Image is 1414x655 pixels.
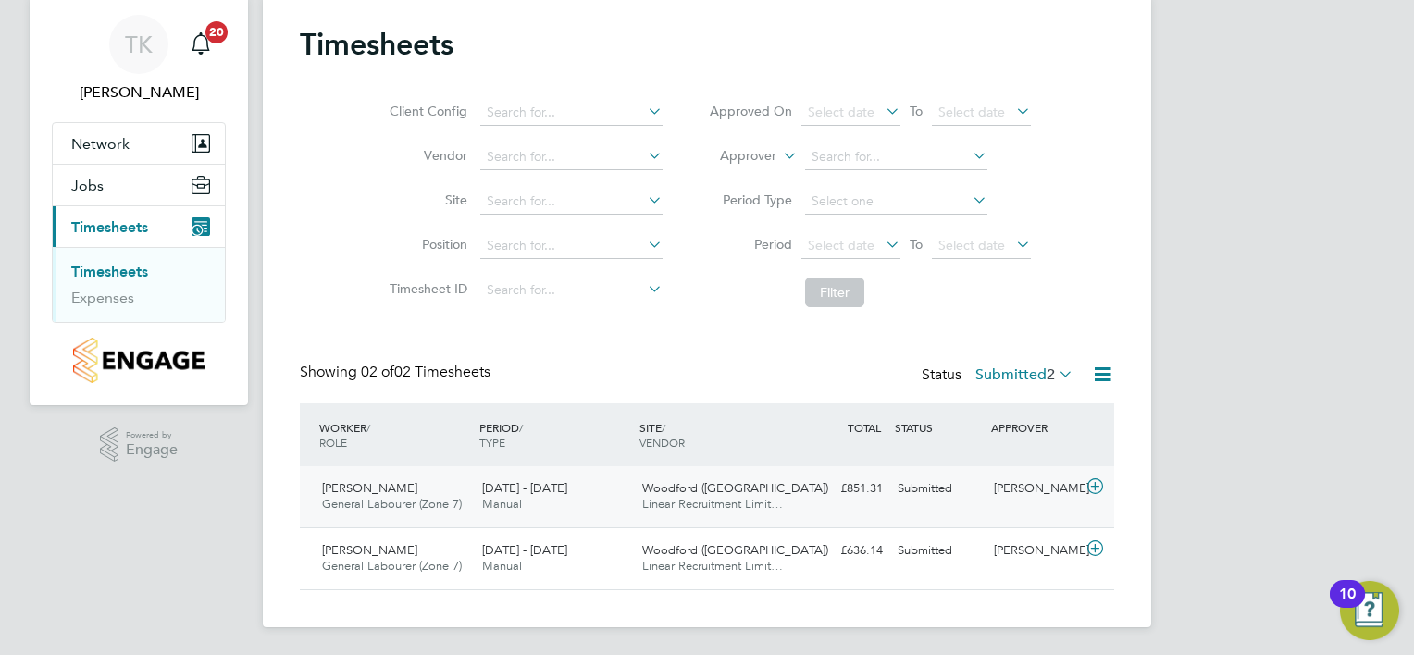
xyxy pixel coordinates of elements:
div: Timesheets [53,247,225,322]
span: Timesheets [71,218,148,236]
label: Submitted [975,365,1073,384]
a: Powered byEngage [100,427,179,463]
span: Engage [126,442,178,458]
div: 10 [1339,594,1356,618]
span: / [519,420,523,435]
span: Network [71,135,130,153]
span: ROLE [319,435,347,450]
span: TYPE [479,435,505,450]
label: Position [384,236,467,253]
span: 2 [1047,365,1055,384]
button: Open Resource Center, 10 new notifications [1340,581,1399,640]
input: Search for... [480,278,663,303]
button: Filter [805,278,864,307]
span: Woodford ([GEOGRAPHIC_DATA]) [642,480,828,496]
span: Select date [808,104,874,120]
span: To [904,232,928,256]
span: TOTAL [848,420,881,435]
span: TK [125,32,153,56]
span: [DATE] - [DATE] [482,542,567,558]
span: To [904,99,928,123]
span: 02 of [361,363,394,381]
div: £851.31 [794,474,890,504]
span: 02 Timesheets [361,363,490,381]
div: [PERSON_NAME] [986,474,1083,504]
div: PERIOD [475,411,635,459]
span: Manual [482,558,522,574]
span: Woodford ([GEOGRAPHIC_DATA]) [642,542,828,558]
span: Manual [482,496,522,512]
span: [PERSON_NAME] [322,480,417,496]
h2: Timesheets [300,26,453,63]
span: [DATE] - [DATE] [482,480,567,496]
label: Site [384,192,467,208]
input: Select one [805,189,987,215]
a: Go to home page [52,338,226,383]
div: WORKER [315,411,475,459]
label: Approved On [709,103,792,119]
a: 20 [182,15,219,74]
div: Submitted [890,536,986,566]
button: Timesheets [53,206,225,247]
div: £636.14 [794,536,890,566]
span: Jobs [71,177,104,194]
span: Select date [938,237,1005,253]
input: Search for... [480,189,663,215]
span: Tony Kavanagh [52,81,226,104]
span: General Labourer (Zone 7) [322,496,462,512]
div: Status [922,363,1077,389]
span: Select date [808,237,874,253]
a: Timesheets [71,263,148,280]
span: General Labourer (Zone 7) [322,558,462,574]
button: Jobs [53,165,225,205]
label: Approver [693,147,776,166]
label: Client Config [384,103,467,119]
div: Submitted [890,474,986,504]
span: [PERSON_NAME] [322,542,417,558]
span: / [366,420,370,435]
input: Search for... [805,144,987,170]
div: [PERSON_NAME] [986,536,1083,566]
div: STATUS [890,411,986,444]
img: countryside-properties-logo-retina.png [73,338,204,383]
span: Select date [938,104,1005,120]
input: Search for... [480,233,663,259]
label: Timesheet ID [384,280,467,297]
span: / [662,420,665,435]
label: Period [709,236,792,253]
div: SITE [635,411,795,459]
label: Period Type [709,192,792,208]
div: APPROVER [986,411,1083,444]
span: Linear Recruitment Limit… [642,558,783,574]
span: VENDOR [639,435,685,450]
label: Vendor [384,147,467,164]
input: Search for... [480,144,663,170]
span: 20 [205,21,228,43]
input: Search for... [480,100,663,126]
button: Network [53,123,225,164]
div: Showing [300,363,494,382]
span: Powered by [126,427,178,443]
a: Expenses [71,289,134,306]
a: TK[PERSON_NAME] [52,15,226,104]
span: Linear Recruitment Limit… [642,496,783,512]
